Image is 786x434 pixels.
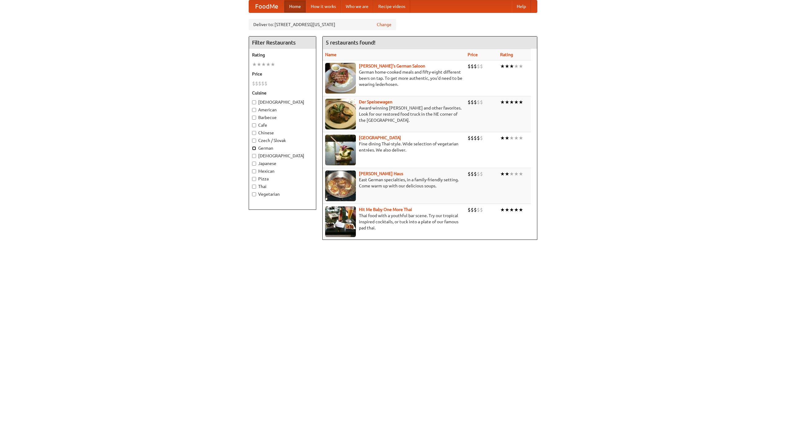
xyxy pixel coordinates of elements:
p: Fine dining Thai-style. Wide selection of vegetarian entrées. We also deliver. [325,141,463,153]
label: [DEMOGRAPHIC_DATA] [252,153,313,159]
a: Der Speisewagen [359,99,392,104]
a: Rating [500,52,513,57]
li: $ [477,171,480,177]
li: $ [477,206,480,213]
li: ★ [519,63,523,70]
a: Home [284,0,306,13]
h5: Rating [252,52,313,58]
li: $ [261,80,264,87]
label: American [252,107,313,113]
li: $ [471,135,474,141]
li: $ [480,135,483,141]
li: ★ [505,171,509,177]
input: Pizza [252,177,256,181]
a: [GEOGRAPHIC_DATA] [359,135,401,140]
img: kohlhaus.jpg [325,171,356,201]
li: $ [471,99,474,106]
a: How it works [306,0,341,13]
li: ★ [514,171,519,177]
label: Japanese [252,160,313,167]
li: ★ [509,63,514,70]
li: $ [468,206,471,213]
li: $ [468,171,471,177]
li: ★ [505,63,509,70]
h5: Cuisine [252,90,313,96]
li: $ [258,80,261,87]
li: ★ [519,135,523,141]
label: Mexican [252,168,313,174]
li: ★ [266,61,270,68]
a: Hit Me Baby One More Thai [359,207,412,212]
li: $ [477,63,480,70]
input: [DEMOGRAPHIC_DATA] [252,154,256,158]
li: ★ [500,171,505,177]
li: ★ [509,206,514,213]
input: Japanese [252,162,256,166]
li: ★ [514,99,519,106]
input: Cafe [252,123,256,127]
input: Barbecue [252,116,256,120]
p: German home-cooked meals and fifty-eight different beers on tap. To get more authentic, you'd nee... [325,69,463,87]
a: Change [377,21,391,28]
li: $ [480,206,483,213]
li: ★ [509,171,514,177]
label: Thai [252,183,313,190]
li: ★ [500,135,505,141]
li: ★ [509,99,514,106]
label: Czech / Slovak [252,137,313,144]
li: ★ [519,171,523,177]
label: Vegetarian [252,191,313,197]
a: Price [468,52,478,57]
li: $ [477,135,480,141]
li: $ [474,135,477,141]
label: Cafe [252,122,313,128]
img: babythai.jpg [325,206,356,237]
ng-pluralize: 5 restaurants found! [326,40,375,45]
p: Thai food with a youthful bar scene. Try our tropical inspired cocktails, or tuck into a plate of... [325,213,463,231]
input: American [252,108,256,112]
li: ★ [519,99,523,106]
p: Award-winning [PERSON_NAME] and other favorites. Look for our restored food truck in the NE corne... [325,105,463,123]
a: Recipe videos [373,0,410,13]
li: $ [480,63,483,70]
a: Name [325,52,337,57]
img: satay.jpg [325,135,356,165]
li: $ [474,171,477,177]
input: Czech / Slovak [252,139,256,143]
li: $ [474,206,477,213]
a: Who we are [341,0,373,13]
li: ★ [514,206,519,213]
h5: Price [252,71,313,77]
label: Pizza [252,176,313,182]
a: Help [512,0,531,13]
p: East German specialties, in a family-friendly setting. Come warm up with our delicious soups. [325,177,463,189]
div: Deliver to: [STREET_ADDRESS][US_STATE] [249,19,396,30]
li: $ [468,99,471,106]
li: ★ [261,61,266,68]
li: $ [255,80,258,87]
li: ★ [270,61,275,68]
li: $ [468,135,471,141]
li: ★ [505,99,509,106]
li: $ [471,63,474,70]
li: $ [480,171,483,177]
li: ★ [519,206,523,213]
li: $ [471,206,474,213]
li: $ [252,80,255,87]
li: ★ [509,135,514,141]
li: $ [477,99,480,106]
a: [PERSON_NAME] Haus [359,171,403,176]
li: $ [474,63,477,70]
label: German [252,145,313,151]
li: $ [264,80,267,87]
label: Chinese [252,130,313,136]
img: esthers.jpg [325,63,356,94]
img: speisewagen.jpg [325,99,356,129]
li: ★ [252,61,257,68]
input: Mexican [252,169,256,173]
label: Barbecue [252,114,313,121]
a: [PERSON_NAME]'s German Saloon [359,63,425,68]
